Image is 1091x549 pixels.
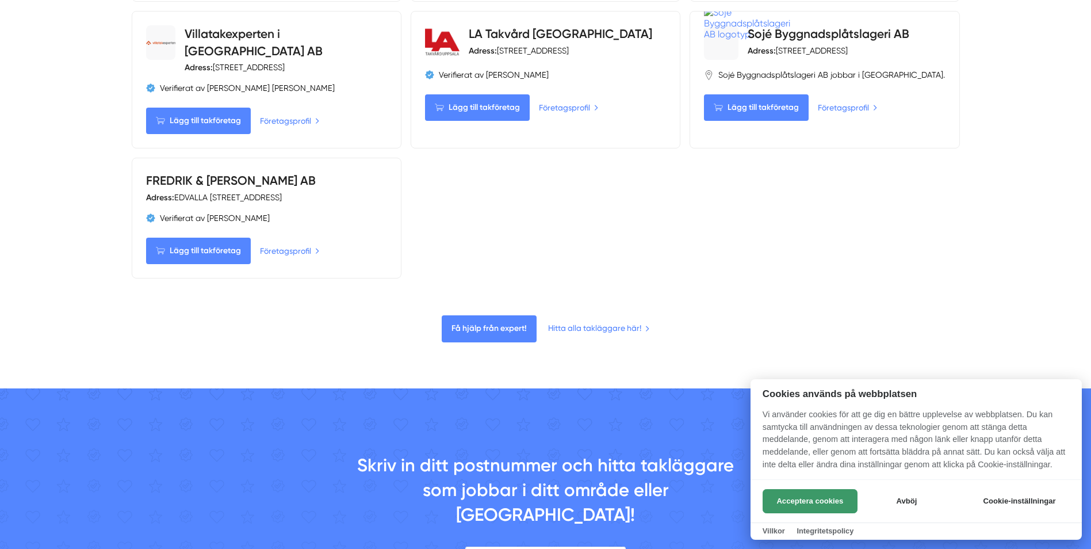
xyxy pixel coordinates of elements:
[763,489,858,513] button: Acceptera cookies
[797,527,853,535] a: Integritetspolicy
[969,489,1070,513] button: Cookie-inställningar
[861,489,952,513] button: Avböj
[751,388,1082,399] h2: Cookies används på webbplatsen
[751,409,1082,479] p: Vi använder cookies för att ge dig en bättre upplevelse av webbplatsen. Du kan samtycka till anvä...
[763,527,785,535] a: Villkor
